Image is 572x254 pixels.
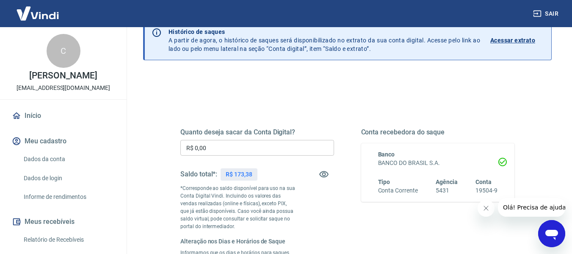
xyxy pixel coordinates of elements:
[180,170,217,179] h5: Saldo total*:
[5,6,71,13] span: Olá! Precisa de ajuda?
[475,186,497,195] h6: 19504-9
[490,28,544,53] a: Acessar extrato
[490,36,535,45] p: Acessar extrato
[378,159,498,167] h6: BANCO DO BRASIL S.A.
[498,198,565,217] iframe: Mensagem da empresa
[475,179,492,185] span: Conta
[20,170,116,187] a: Dados de login
[10,132,116,151] button: Meu cadastro
[361,128,515,137] h5: Conta recebedora do saque
[180,184,296,230] p: *Corresponde ao saldo disponível para uso na sua Conta Digital Vindi. Incluindo os valores das ve...
[20,188,116,206] a: Informe de rendimentos
[10,106,116,125] a: Início
[169,28,480,36] p: Histórico de saques
[436,186,458,195] h6: 5431
[378,179,390,185] span: Tipo
[169,28,480,53] p: A partir de agora, o histórico de saques será disponibilizado no extrato da sua conta digital. Ac...
[180,237,296,246] h6: Alteração nos Dias e Horários de Saque
[20,231,116,248] a: Relatório de Recebíveis
[531,6,562,22] button: Sair
[378,151,395,158] span: Banco
[436,179,458,185] span: Agência
[180,128,334,137] h5: Quanto deseja sacar da Conta Digital?
[17,84,110,92] p: [EMAIL_ADDRESS][DOMAIN_NAME]
[29,71,97,80] p: [PERSON_NAME]
[478,200,495,217] iframe: Fechar mensagem
[378,186,418,195] h6: Conta Corrente
[47,34,80,68] div: C
[538,220,565,247] iframe: Botão para abrir a janela de mensagens
[10,0,65,26] img: Vindi
[20,151,116,168] a: Dados da conta
[226,170,252,179] p: R$ 173,38
[10,212,116,231] button: Meus recebíveis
